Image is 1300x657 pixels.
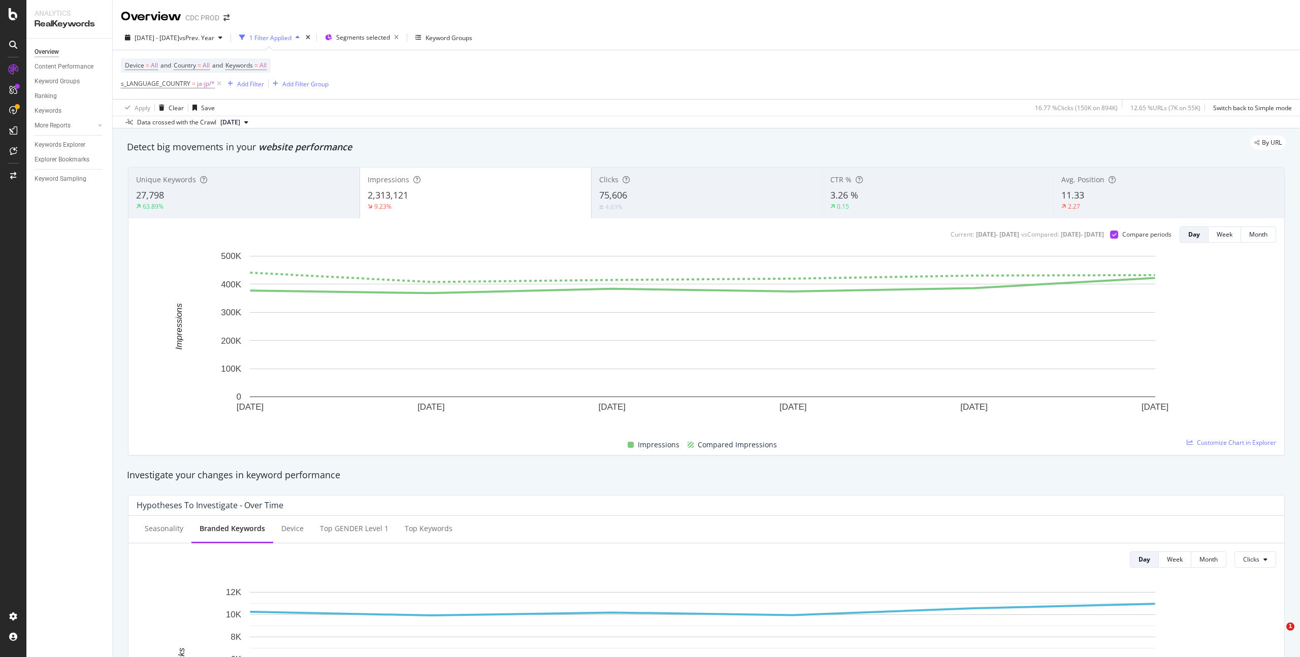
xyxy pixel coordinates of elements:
button: Clear [155,100,184,116]
button: Day [1180,226,1209,243]
span: Keywords [225,61,253,70]
a: Keyword Sampling [35,174,105,184]
div: Device [281,523,304,534]
div: Month [1199,555,1218,564]
div: Day [1188,230,1200,239]
button: Add Filter Group [269,78,329,90]
div: Keywords Explorer [35,140,85,150]
span: Impressions [638,439,679,451]
div: Add Filter [237,80,264,88]
text: [DATE] [960,402,988,412]
button: Switch back to Simple mode [1209,100,1292,116]
button: 1 Filter Applied [235,29,304,46]
a: Ranking [35,91,105,102]
text: [DATE] [599,402,626,412]
div: Ranking [35,91,57,102]
div: Keywords [35,106,61,116]
span: Customize Chart in Explorer [1197,438,1276,447]
a: Explorer Bookmarks [35,154,105,165]
span: Device [125,61,144,70]
text: Impressions [174,303,184,350]
text: 500K [221,251,241,261]
div: legacy label [1250,136,1286,150]
div: arrow-right-arrow-left [223,14,230,21]
div: Top Keywords [405,523,452,534]
span: Unique Keywords [136,175,196,184]
text: 200K [221,336,241,346]
div: 63.89% [143,202,164,211]
span: 11.33 [1061,189,1084,201]
div: Current: [951,230,974,239]
div: 0.15 [837,202,849,211]
text: 12K [226,587,242,597]
span: and [212,61,223,70]
button: Day [1130,551,1159,568]
a: Keywords Explorer [35,140,105,150]
span: Clicks [1243,555,1259,564]
text: [DATE] [1142,402,1169,412]
text: 100K [221,364,241,374]
div: Keyword Groups [426,34,472,42]
div: Top GENDER Level 1 [320,523,388,534]
span: Avg. Position [1061,175,1104,184]
span: [DATE] - [DATE] [135,34,179,42]
text: [DATE] [237,402,264,412]
span: All [203,58,210,73]
div: 2.27 [1068,202,1080,211]
button: Clicks [1234,551,1276,568]
button: Month [1191,551,1226,568]
button: Week [1209,226,1241,243]
div: Keyword Sampling [35,174,86,184]
text: 300K [221,308,241,317]
div: More Reports [35,120,71,131]
a: Keyword Groups [35,76,105,87]
div: Overview [121,8,181,25]
span: Segments selected [336,33,390,42]
span: CTR % [830,175,852,184]
span: ja-jp/* [197,77,215,91]
span: = [198,61,201,70]
span: = [192,79,196,88]
button: Keyword Groups [411,29,476,46]
div: Hypotheses to Investigate - Over Time [137,500,283,510]
span: By URL [1262,140,1282,146]
img: Equal [599,206,603,209]
text: 400K [221,280,241,289]
a: Customize Chart in Explorer [1187,438,1276,447]
button: [DATE] [216,116,252,128]
text: 8K [231,632,241,642]
iframe: Intercom live chat [1265,622,1290,647]
div: RealKeywords [35,18,104,30]
div: times [304,32,312,43]
div: Switch back to Simple mode [1213,104,1292,112]
button: Segments selected [321,29,403,46]
div: 1 Filter Applied [249,34,291,42]
div: Add Filter Group [282,80,329,88]
div: Keyword Groups [35,76,80,87]
span: 75,606 [599,189,627,201]
button: Add Filter [223,78,264,90]
div: Week [1217,230,1232,239]
div: Explorer Bookmarks [35,154,89,165]
span: = [146,61,149,70]
div: Branded Keywords [200,523,265,534]
div: Overview [35,47,59,57]
text: 0 [237,392,241,402]
div: vs Compared : [1021,230,1059,239]
text: [DATE] [779,402,807,412]
text: [DATE] [417,402,445,412]
a: Content Performance [35,61,105,72]
button: Save [188,100,215,116]
button: Week [1159,551,1191,568]
div: Analytics [35,8,104,18]
button: Apply [121,100,150,116]
span: Country [174,61,196,70]
div: [DATE] - [DATE] [976,230,1019,239]
div: Data crossed with the Crawl [137,118,216,127]
div: CDC PROD [185,13,219,23]
button: Month [1241,226,1276,243]
a: Keywords [35,106,105,116]
span: vs Prev. Year [179,34,214,42]
div: [DATE] - [DATE] [1061,230,1104,239]
a: Overview [35,47,105,57]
